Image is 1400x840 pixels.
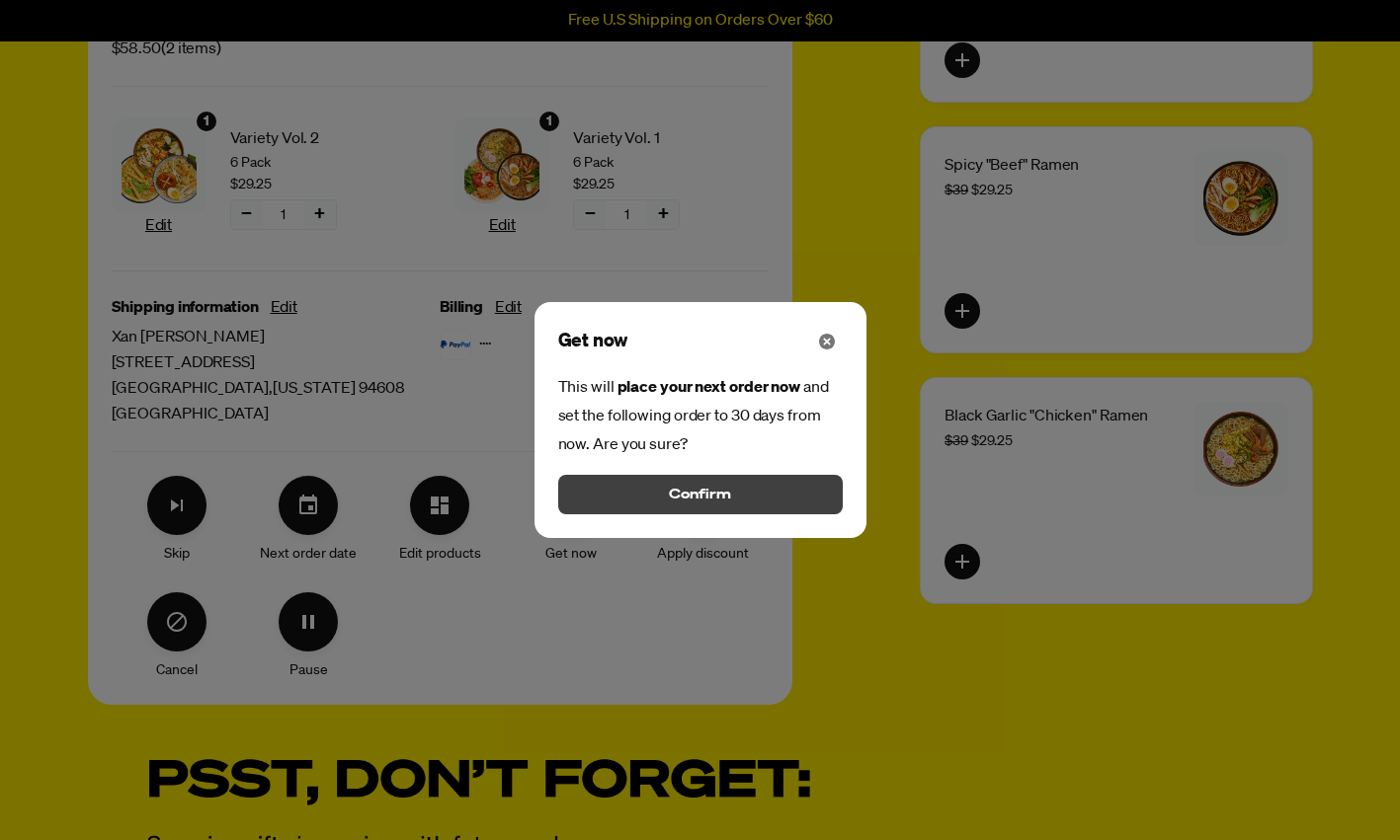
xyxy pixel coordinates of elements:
span: Get now [558,328,628,355]
button: Confirm [558,475,843,514]
span: Confirm [669,484,730,505]
button: Close [811,326,843,357]
strong: place your next order now [618,380,801,396]
span: This will and set the following order to 30 days from now. Are you sure? [558,380,829,453]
